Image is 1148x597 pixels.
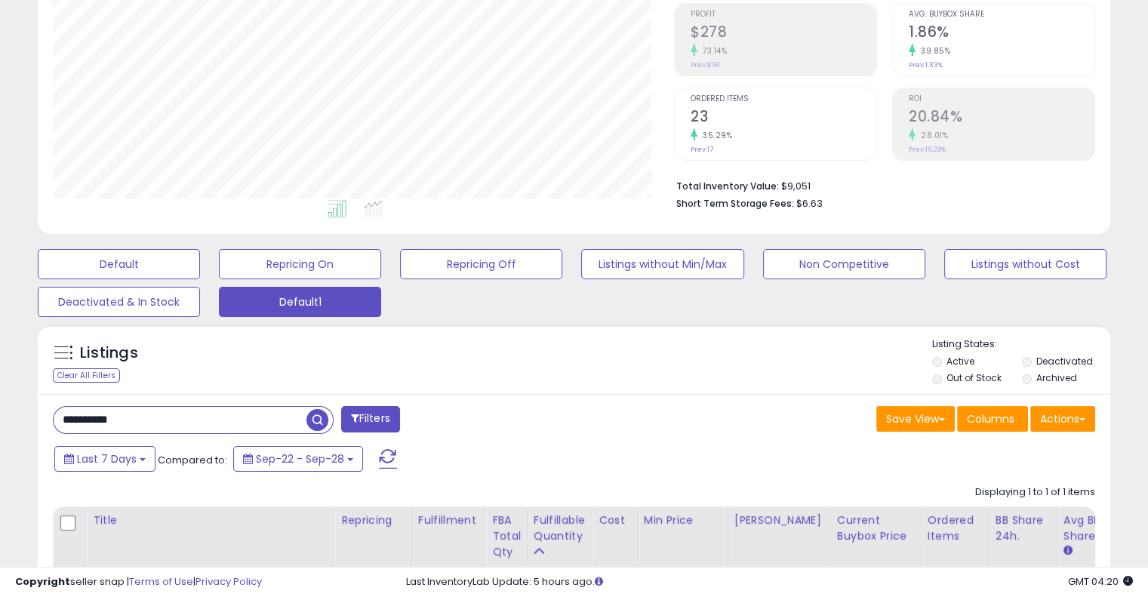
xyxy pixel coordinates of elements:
[1063,512,1119,544] div: Avg BB Share
[1036,355,1092,368] label: Deactivated
[129,574,193,589] a: Terms of Use
[876,406,955,432] button: Save View
[676,176,1084,194] li: $9,051
[837,512,915,544] div: Current Buybox Price
[691,95,876,103] span: Ordered Items
[534,512,586,544] div: Fulfillable Quantity
[38,249,200,279] button: Default
[1030,406,1095,432] button: Actions
[77,451,137,466] span: Last 7 Days
[691,108,876,128] h2: 23
[946,371,1002,384] label: Out of Stock
[734,512,824,528] div: [PERSON_NAME]
[909,145,946,154] small: Prev: 16.28%
[763,249,925,279] button: Non Competitive
[1063,544,1073,558] small: Avg BB Share.
[256,451,344,466] span: Sep-22 - Sep-28
[233,446,363,472] button: Sep-22 - Sep-28
[80,343,138,364] h5: Listings
[691,145,713,154] small: Prev: 17
[53,368,120,383] div: Clear All Filters
[219,249,381,279] button: Repricing On
[691,11,876,19] span: Profit
[341,512,405,528] div: Repricing
[492,512,521,560] div: FBA Total Qty
[957,406,1028,432] button: Columns
[93,512,328,528] div: Title
[909,108,1094,128] h2: 20.84%
[932,337,1110,352] p: Listing States:
[406,575,1133,589] div: Last InventoryLab Update: 5 hours ago.
[195,574,262,589] a: Privacy Policy
[219,287,381,317] button: Default1
[909,60,943,69] small: Prev: 1.33%
[909,95,1094,103] span: ROI
[697,130,732,141] small: 35.29%
[676,197,794,210] b: Short Term Storage Fees:
[158,453,227,467] span: Compared to:
[909,23,1094,44] h2: 1.86%
[975,485,1095,500] div: Displaying 1 to 1 of 1 items
[581,249,743,279] button: Listings without Min/Max
[1036,371,1076,384] label: Archived
[1068,574,1133,589] span: 2025-10-6 04:20 GMT
[54,446,155,472] button: Last 7 Days
[944,249,1106,279] button: Listings without Cost
[916,130,948,141] small: 28.01%
[599,512,631,528] div: Cost
[996,512,1051,544] div: BB Share 24h.
[916,45,950,57] small: 39.85%
[967,411,1014,426] span: Columns
[15,574,70,589] strong: Copyright
[676,180,779,192] b: Total Inventory Value:
[928,512,983,544] div: Ordered Items
[909,11,1094,19] span: Avg. Buybox Share
[697,45,727,57] small: 73.14%
[691,23,876,44] h2: $278
[38,287,200,317] button: Deactivated & In Stock
[644,512,722,528] div: Min Price
[691,60,720,69] small: Prev: $161
[946,355,974,368] label: Active
[796,196,823,211] span: $6.63
[15,575,262,589] div: seller snap | |
[400,249,562,279] button: Repricing Off
[341,406,400,432] button: Filters
[418,512,479,528] div: Fulfillment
